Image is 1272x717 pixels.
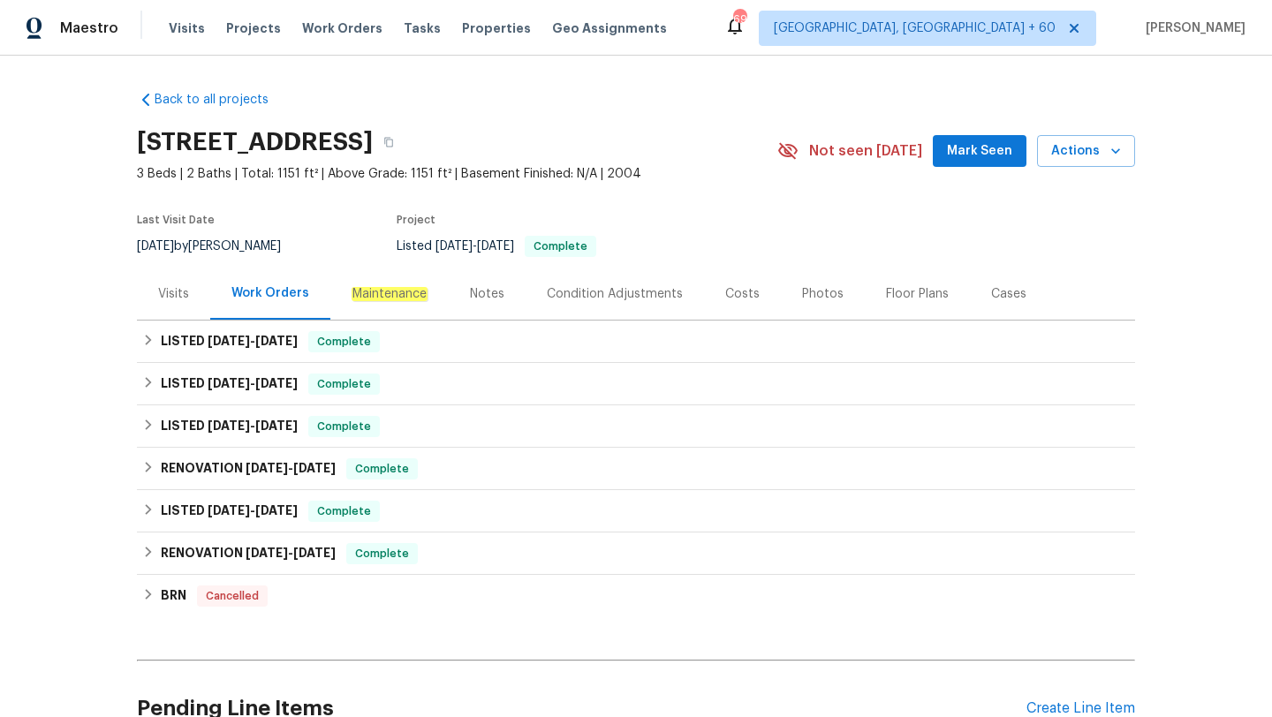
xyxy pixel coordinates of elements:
span: [GEOGRAPHIC_DATA], [GEOGRAPHIC_DATA] + 60 [774,19,1056,37]
div: Work Orders [231,284,309,302]
div: Create Line Item [1026,700,1135,717]
span: Cancelled [199,587,266,605]
span: Not seen [DATE] [809,142,922,160]
span: [DATE] [293,462,336,474]
span: [DATE] [435,240,473,253]
span: - [208,504,298,517]
div: LISTED [DATE]-[DATE]Complete [137,363,1135,405]
h6: BRN [161,585,186,607]
span: - [435,240,514,253]
span: [DATE] [293,547,336,559]
span: - [208,377,298,389]
div: 696 [733,11,746,28]
div: LISTED [DATE]-[DATE]Complete [137,321,1135,363]
div: Floor Plans [886,285,949,303]
div: LISTED [DATE]-[DATE]Complete [137,490,1135,532]
span: [DATE] [246,547,288,559]
span: [DATE] [208,504,250,517]
span: Actions [1051,140,1121,162]
span: Geo Assignments [552,19,667,37]
span: Work Orders [302,19,382,37]
span: - [246,547,336,559]
div: Costs [725,285,760,303]
span: Complete [526,241,594,252]
span: Complete [348,460,416,478]
span: Complete [310,375,378,393]
button: Mark Seen [933,135,1026,168]
div: BRN Cancelled [137,575,1135,617]
span: Mark Seen [947,140,1012,162]
div: Visits [158,285,189,303]
div: by [PERSON_NAME] [137,236,302,257]
h6: RENOVATION [161,458,336,479]
div: LISTED [DATE]-[DATE]Complete [137,405,1135,448]
span: [DATE] [208,419,250,432]
em: Maintenance [352,287,428,301]
span: [DATE] [208,335,250,347]
span: Tasks [404,22,441,34]
span: Visits [169,19,205,37]
a: Back to all projects [137,91,307,109]
span: Project [397,215,435,225]
h6: LISTED [161,374,298,395]
span: Complete [310,333,378,351]
h6: LISTED [161,416,298,437]
span: [DATE] [255,419,298,432]
span: 3 Beds | 2 Baths | Total: 1151 ft² | Above Grade: 1151 ft² | Basement Finished: N/A | 2004 [137,165,777,183]
button: Actions [1037,135,1135,168]
span: [DATE] [208,377,250,389]
span: [DATE] [477,240,514,253]
h6: LISTED [161,501,298,522]
span: - [246,462,336,474]
span: [DATE] [255,504,298,517]
div: Notes [470,285,504,303]
span: Last Visit Date [137,215,215,225]
div: Condition Adjustments [547,285,683,303]
h2: [STREET_ADDRESS] [137,133,373,151]
button: Copy Address [373,126,405,158]
span: Maestro [60,19,118,37]
span: - [208,419,298,432]
h6: RENOVATION [161,543,336,564]
span: Complete [310,418,378,435]
span: Properties [462,19,531,37]
span: Complete [310,502,378,520]
h6: LISTED [161,331,298,352]
span: [DATE] [255,335,298,347]
span: Complete [348,545,416,562]
div: Photos [802,285,844,303]
div: Cases [991,285,1026,303]
span: [DATE] [255,377,298,389]
span: [PERSON_NAME] [1139,19,1245,37]
div: RENOVATION [DATE]-[DATE]Complete [137,448,1135,490]
span: Projects [226,19,281,37]
span: - [208,335,298,347]
span: [DATE] [246,462,288,474]
div: RENOVATION [DATE]-[DATE]Complete [137,532,1135,575]
span: Listed [397,240,596,253]
span: [DATE] [137,240,174,253]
